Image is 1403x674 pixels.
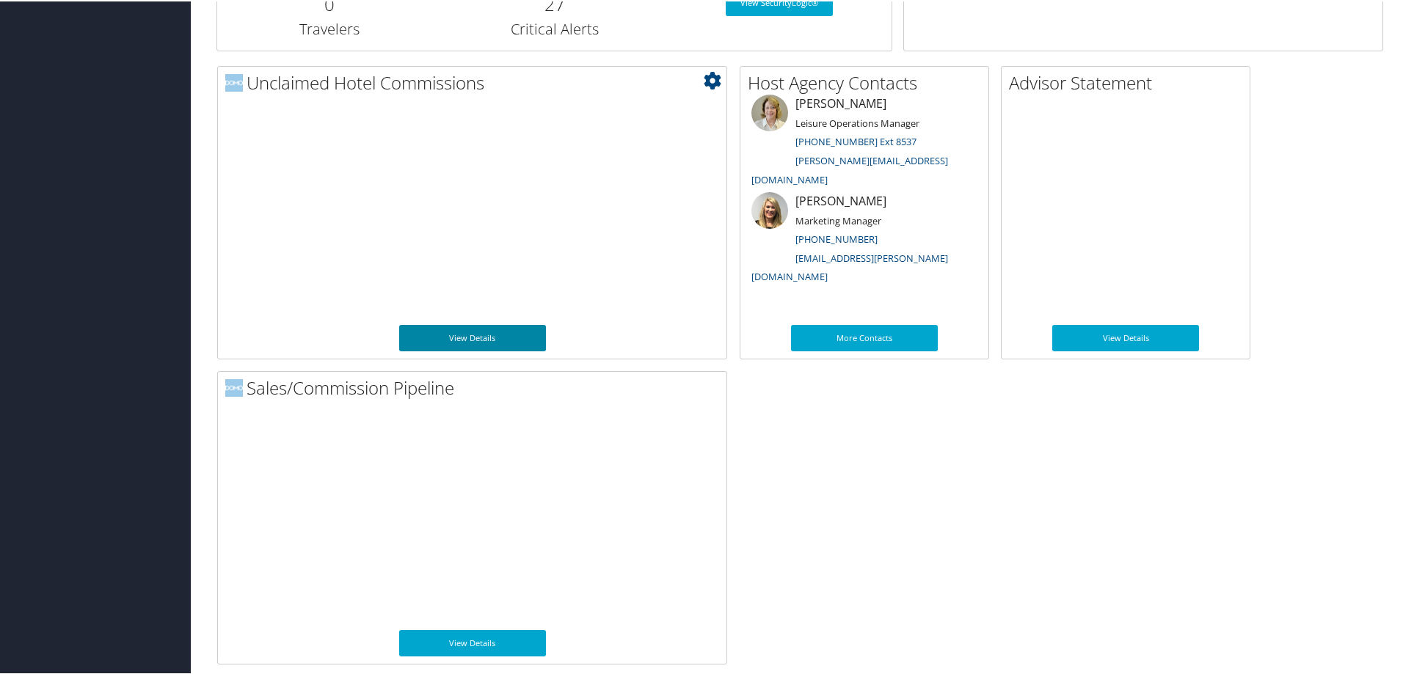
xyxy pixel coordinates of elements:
a: View Details [1052,323,1199,350]
h2: Sales/Commission Pipeline [225,374,726,399]
a: [PHONE_NUMBER] Ext 8537 [795,133,916,147]
h2: Host Agency Contacts [748,69,988,94]
a: More Contacts [791,323,938,350]
h2: Advisor Statement [1009,69,1250,94]
img: domo-logo.png [225,73,243,90]
li: [PERSON_NAME] [744,93,985,191]
h2: Unclaimed Hotel Commissions [225,69,726,94]
li: [PERSON_NAME] [744,191,985,288]
img: meredith-price.jpg [751,93,788,130]
a: [EMAIL_ADDRESS][PERSON_NAME][DOMAIN_NAME] [751,250,948,282]
img: ali-moffitt.jpg [751,191,788,227]
small: Marketing Manager [795,213,881,226]
small: Leisure Operations Manager [795,115,919,128]
h3: Travelers [228,18,431,38]
a: [PHONE_NUMBER] [795,231,878,244]
h3: Critical Alerts [453,18,655,38]
a: [PERSON_NAME][EMAIL_ADDRESS][DOMAIN_NAME] [751,153,948,185]
img: domo-logo.png [225,378,243,395]
a: View Details [399,323,546,350]
a: View Details [399,629,546,655]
